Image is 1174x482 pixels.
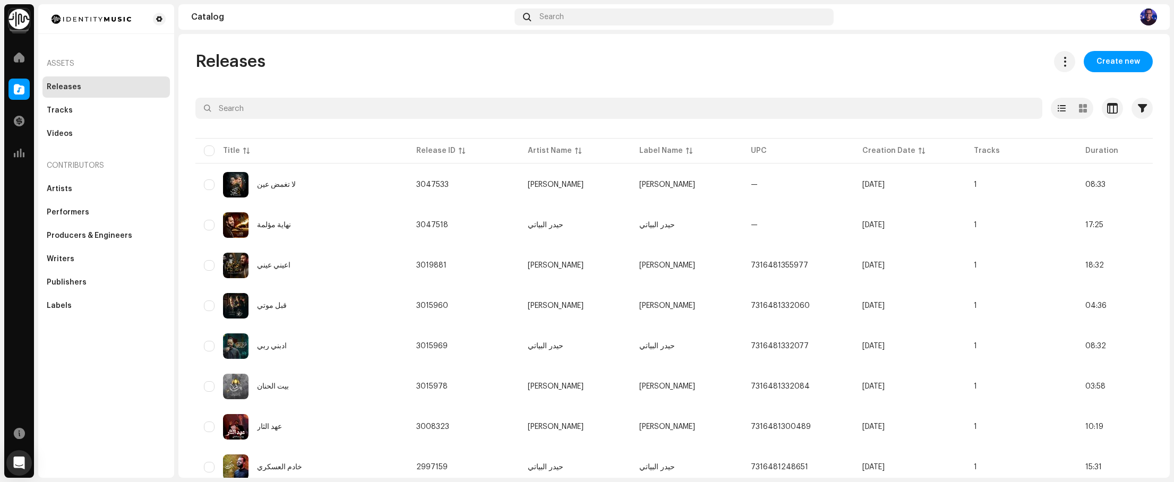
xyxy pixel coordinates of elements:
[1085,463,1102,471] span: 15:31
[1084,51,1153,72] button: Create new
[6,450,32,476] div: Open Intercom Messenger
[42,295,170,316] re-m-nav-item: Labels
[257,262,290,269] div: اعيني عيني
[862,423,885,431] span: Sep 16, 2025
[42,248,170,270] re-m-nav-item: Writers
[862,302,885,309] span: Sep 24, 2025
[223,172,248,197] img: a25552a0-c5f8-44f6-9b00-07b92b22c0e5
[8,8,30,30] img: 0f74c21f-6d1c-4dbc-9196-dbddad53419e
[528,342,622,350] span: حيدر البياتي
[862,221,885,229] span: Oct 8, 2025
[416,302,448,309] span: 3015960
[42,225,170,246] re-m-nav-item: Producers & Engineers
[974,342,977,350] span: 1
[639,383,695,390] span: أحمد قربان
[528,181,584,188] div: [PERSON_NAME]
[416,221,448,229] span: 3047518
[416,383,448,390] span: 3015978
[639,463,675,471] span: حيدر البياتي
[751,262,808,269] span: 7316481355977
[416,342,448,350] span: 3015969
[42,272,170,293] re-m-nav-item: Publishers
[42,76,170,98] re-m-nav-item: Releases
[42,123,170,144] re-m-nav-item: Videos
[862,342,885,350] span: Sep 24, 2025
[223,374,248,399] img: 6ebeb6e1-611b-4aea-88b4-c99237c2bc84
[639,302,695,309] span: سيد محمد الحسيني
[974,383,977,390] span: 1
[416,463,448,471] span: 2997159
[539,13,564,21] span: Search
[416,262,447,269] span: 3019881
[528,383,584,390] div: [PERSON_NAME]
[47,185,72,193] div: Artists
[257,342,287,350] div: ادبني ربي
[223,333,248,359] img: 41e4b31b-756a-4887-9647-235f2a2d09c5
[416,423,449,431] span: 3008323
[862,145,915,156] div: Creation Date
[47,13,136,25] img: 185c913a-8839-411b-a7b9-bf647bcb215e
[223,253,248,278] img: 9fc25dc8-051f-4894-b0ce-67a1bfa9f343
[528,463,622,471] span: حيدر البياتي
[639,145,683,156] div: Label Name
[751,463,808,471] span: 7316481248651
[42,202,170,223] re-m-nav-item: Performers
[416,145,456,156] div: Release ID
[862,262,885,269] span: Sep 29, 2025
[223,293,248,319] img: 9eb403cf-588a-415b-8049-d8e743c34a6f
[223,212,248,238] img: 9c402fdd-2caf-40b9-a40f-a2de18ca11bd
[528,145,572,156] div: Artist Name
[416,181,449,188] span: 3047533
[862,463,885,471] span: Sep 3, 2025
[195,98,1042,119] input: Search
[42,51,170,76] re-a-nav-header: Assets
[1085,423,1103,431] span: 10:19
[528,463,563,471] div: حيدر البياتي
[195,51,265,72] span: Releases
[257,302,287,309] div: قبل موتي
[42,153,170,178] re-a-nav-header: Contributors
[751,181,758,188] span: —
[974,262,977,269] span: 1
[528,423,622,431] span: يوسف سعد العاملي
[47,130,73,138] div: Videos
[974,221,977,229] span: 1
[223,414,248,440] img: 80ec4e37-55ef-4736-a0e6-0d47c00a422b
[257,463,302,471] div: خادم العسكري
[47,302,72,310] div: Labels
[751,302,810,309] span: 7316481332060
[47,255,74,263] div: Writers
[223,454,248,480] img: 2415fff1-1614-4501-b64f-25c0a25d33f6
[1096,51,1140,72] span: Create new
[639,181,695,188] span: سيد محمد الحسيني
[974,302,977,309] span: 1
[528,342,563,350] div: حيدر البياتي
[47,208,89,217] div: Performers
[257,181,296,188] div: لا تغمض عين
[1085,221,1103,229] span: 17:25
[47,231,132,240] div: Producers & Engineers
[191,13,510,21] div: Catalog
[528,221,622,229] span: حيدر البياتي
[47,106,73,115] div: Tracks
[751,383,810,390] span: 7316481332084
[257,383,289,390] div: بيت الحنان
[42,100,170,121] re-m-nav-item: Tracks
[974,181,977,188] span: 1
[862,181,885,188] span: Oct 8, 2025
[528,221,563,229] div: حيدر البياتي
[751,342,809,350] span: 7316481332077
[528,262,584,269] div: [PERSON_NAME]
[528,181,622,188] span: سيد محمد الحسيني
[223,145,240,156] div: Title
[639,423,695,431] span: يوسف سعد العاملي
[257,423,282,431] div: عهد الثار
[1085,181,1106,188] span: 08:33
[528,302,622,309] span: سيد محمد الحسيني
[528,262,622,269] span: دانيال بوجبارة
[257,221,291,229] div: نهاية مؤلمة
[1085,383,1106,390] span: 03:58
[1085,342,1106,350] span: 08:32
